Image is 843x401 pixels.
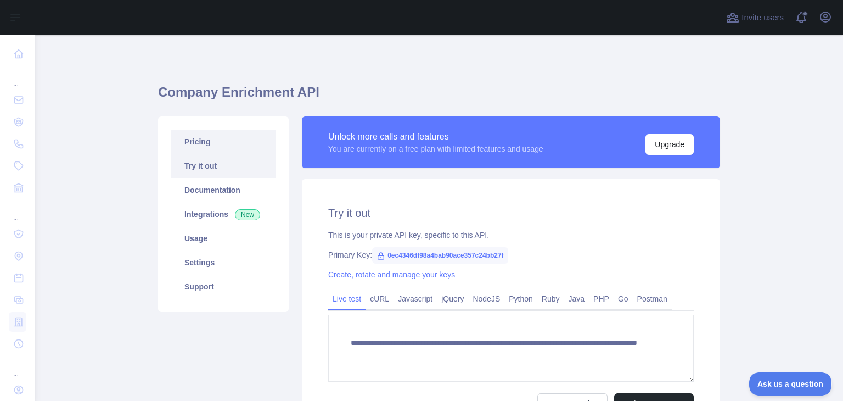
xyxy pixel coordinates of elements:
[9,66,26,88] div: ...
[372,247,508,264] span: 0ec4346df98a4bab90ace357c24bb27f
[366,290,394,308] a: cURL
[235,209,260,220] span: New
[633,290,672,308] a: Postman
[171,202,276,226] a: Integrations New
[724,9,786,26] button: Invite users
[328,270,455,279] a: Create, rotate and manage your keys
[328,290,366,308] a: Live test
[9,200,26,222] div: ...
[171,130,276,154] a: Pricing
[171,154,276,178] a: Try it out
[328,249,694,260] div: Primary Key:
[614,290,633,308] a: Go
[504,290,537,308] a: Python
[328,205,694,221] h2: Try it out
[537,290,564,308] a: Ruby
[741,12,784,24] span: Invite users
[158,83,720,110] h1: Company Enrichment API
[171,178,276,202] a: Documentation
[171,250,276,275] a: Settings
[328,130,543,143] div: Unlock more calls and features
[394,290,437,308] a: Javascript
[589,290,614,308] a: PHP
[437,290,468,308] a: jQuery
[171,226,276,250] a: Usage
[564,290,589,308] a: Java
[328,143,543,154] div: You are currently on a free plan with limited features and usage
[749,372,832,396] iframe: Toggle Customer Support
[328,230,694,241] div: This is your private API key, specific to this API.
[645,134,694,155] button: Upgrade
[9,356,26,378] div: ...
[171,275,276,299] a: Support
[468,290,504,308] a: NodeJS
